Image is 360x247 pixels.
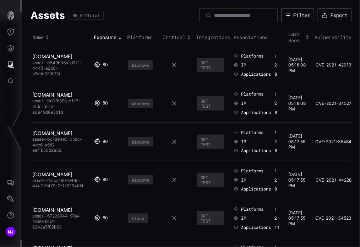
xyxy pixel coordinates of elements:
[241,62,246,68] span: IP
[241,53,263,59] span: Platforms
[241,206,263,212] span: Platforms
[315,139,351,145] a: CVE-2021-35464
[241,101,246,106] span: IP
[241,215,246,221] span: IP
[315,101,351,106] a: CVE-2021-34527
[313,29,351,46] th: Vulnerability
[288,31,311,44] div: Toggle sort direction
[163,34,192,41] div: Toggle sort direction
[274,177,279,183] div: 2
[103,62,108,68] div: 80
[201,98,220,108] div: ORT TEST
[201,175,220,185] div: ORT TEST
[31,9,65,22] h1: Assets
[103,215,108,221] div: 80
[32,136,82,153] span: asset--bc7894e5-0b9c-4dc6-a682-aef1b50d2a32
[132,177,149,182] div: Windows
[32,98,81,114] span: asset--0d0fb698-c1c7-4fdc-a51d-a0949d8e3d1d
[241,186,271,192] span: Applications
[274,148,279,154] div: 8
[274,139,279,145] div: 2
[241,71,271,77] span: Applications
[241,91,263,97] span: Platforms
[274,71,279,77] div: 8
[132,139,149,144] div: Windows
[32,130,72,136] a: [DOMAIN_NAME]
[293,12,310,18] div: Filter
[0,224,21,240] button: NJ
[288,133,305,150] time: [DATE] 05:17:55 PM
[8,228,14,236] span: NJ
[274,186,279,192] div: 8
[32,34,90,41] div: Toggle sort direction
[288,172,305,188] time: [DATE] 05:17:55 PM
[32,171,72,177] a: [DOMAIN_NAME]
[94,34,124,41] div: Toggle sort direction
[288,57,306,73] time: [DATE] 05:18:08 PM
[315,177,351,183] a: CVE-2021-44228
[241,225,271,230] span: Applications
[274,110,279,116] div: 8
[132,63,149,68] div: Windows
[241,177,246,183] span: IP
[194,29,232,46] th: Integrations
[103,139,108,145] div: 80
[32,207,72,213] a: [DOMAIN_NAME]
[315,215,351,221] a: CVE-2021-34523
[274,53,279,59] div: 1
[241,130,263,135] span: Platforms
[232,29,287,46] th: Associations
[288,210,305,226] time: [DATE] 05:17:55 PM
[32,213,82,230] span: asset--67228944-97a4-4d90-b1bf-6242a5f82b93
[274,225,279,230] div: 11
[103,177,108,183] div: 80
[281,9,314,22] button: Filter
[274,215,279,221] div: 2
[315,62,351,68] a: CVE-2021-42013
[274,62,279,68] div: 2
[132,216,144,221] div: Linux
[32,92,72,98] a: [DOMAIN_NAME]
[132,101,149,106] div: Windows
[32,60,82,76] span: asset--0549b36a-d921-4445-a2b0-b7ddd9290f3f
[274,91,279,97] div: 1
[72,13,100,17] div: 50,521 Total
[32,178,83,189] span: asset--f4cca190-948c-44c7-9479-7c12ff1946f4
[241,168,263,174] span: Platforms
[103,100,108,107] div: 80
[288,95,306,111] time: [DATE] 05:18:08 PM
[274,101,279,106] div: 2
[201,137,220,147] div: ORT TEST
[241,139,246,145] span: IP
[241,148,271,154] span: Applications
[32,53,72,59] a: [DOMAIN_NAME]
[241,110,271,116] span: Applications
[125,29,161,46] th: Platforms
[274,168,279,174] div: 1
[201,213,220,223] div: ORT TEST
[274,130,279,135] div: 1
[274,206,279,212] div: 1
[318,9,351,22] button: Export
[201,60,220,70] div: ORT TEST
